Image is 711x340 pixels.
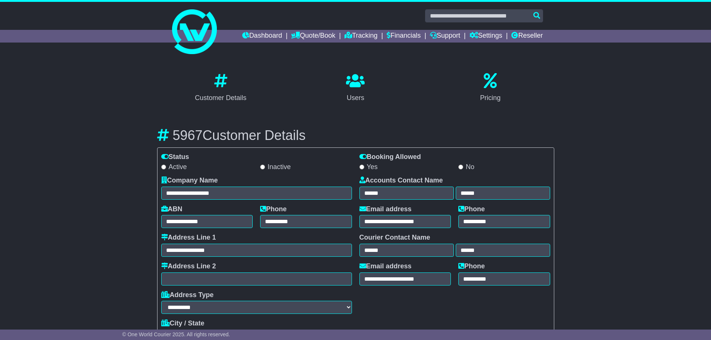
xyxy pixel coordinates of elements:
a: Quote/Book [291,30,335,43]
label: Phone [458,262,485,271]
a: Users [341,71,369,106]
a: Tracking [344,30,377,43]
a: Settings [470,30,502,43]
label: Accounts Contact Name [359,177,443,185]
a: Financials [387,30,421,43]
label: City / State [161,319,205,328]
label: Phone [458,205,485,213]
a: Customer Details [190,71,251,106]
a: Reseller [511,30,543,43]
label: Status [161,153,189,161]
input: Active [161,165,166,169]
h3: Customer Details [157,128,554,143]
input: No [458,165,463,169]
label: Booking Allowed [359,153,421,161]
span: 5967 [173,128,203,143]
label: ABN [161,205,183,213]
span: © One World Courier 2025. All rights reserved. [122,331,230,337]
label: Email address [359,205,412,213]
div: Users [346,93,365,103]
a: Dashboard [242,30,282,43]
a: Pricing [475,71,505,106]
label: Address Line 1 [161,234,216,242]
input: Inactive [260,165,265,169]
a: Support [430,30,460,43]
label: Active [161,163,187,171]
div: Pricing [480,93,500,103]
label: Email address [359,262,412,271]
label: Courier Contact Name [359,234,430,242]
input: Yes [359,165,364,169]
label: Address Type [161,291,214,299]
label: No [458,163,474,171]
label: Address Line 2 [161,262,216,271]
label: Yes [359,163,378,171]
label: Inactive [260,163,291,171]
div: Customer Details [195,93,246,103]
label: Phone [260,205,287,213]
label: Company Name [161,177,218,185]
